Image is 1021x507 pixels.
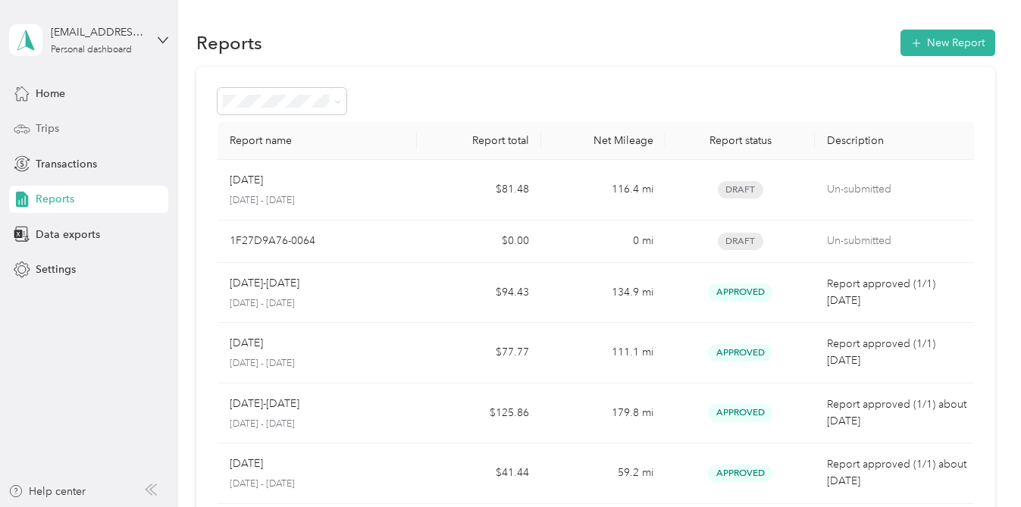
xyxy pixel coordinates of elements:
[230,233,315,249] p: 1F27D9A76-0064
[708,344,772,361] span: Approved
[230,194,405,208] p: [DATE] - [DATE]
[230,172,263,189] p: [DATE]
[36,156,97,172] span: Transactions
[417,443,541,504] td: $41.44
[936,422,1021,507] iframe: Everlance-gr Chat Button Frame
[417,323,541,383] td: $77.77
[36,120,59,136] span: Trips
[230,275,299,292] p: [DATE]-[DATE]
[827,396,969,430] p: Report approved (1/1) about [DATE]
[230,297,405,311] p: [DATE] - [DATE]
[218,122,417,160] th: Report name
[36,86,65,102] span: Home
[36,261,76,277] span: Settings
[417,160,541,221] td: $81.48
[718,233,763,250] span: Draft
[541,263,666,324] td: 134.9 mi
[8,484,86,499] button: Help center
[196,35,262,51] h1: Reports
[541,221,666,263] td: 0 mi
[541,383,666,444] td: 179.8 mi
[827,233,969,249] p: Un-submitted
[718,181,763,199] span: Draft
[541,323,666,383] td: 111.1 mi
[230,477,405,491] p: [DATE] - [DATE]
[541,443,666,504] td: 59.2 mi
[827,456,969,490] p: Report approved (1/1) about [DATE]
[541,122,666,160] th: Net Mileage
[417,383,541,444] td: $125.86
[230,455,263,472] p: [DATE]
[230,418,405,431] p: [DATE] - [DATE]
[708,404,772,421] span: Approved
[417,221,541,263] td: $0.00
[230,396,299,412] p: [DATE]-[DATE]
[708,465,772,482] span: Approved
[230,357,405,371] p: [DATE] - [DATE]
[417,263,541,324] td: $94.43
[827,276,969,309] p: Report approved (1/1) [DATE]
[900,30,995,56] button: New Report
[815,122,981,160] th: Description
[36,227,100,243] span: Data exports
[51,45,132,55] div: Personal dashboard
[51,24,146,40] div: [EMAIL_ADDRESS][DOMAIN_NAME]
[36,191,74,207] span: Reports
[230,335,263,352] p: [DATE]
[827,181,969,198] p: Un-submitted
[708,283,772,301] span: Approved
[827,336,969,369] p: Report approved (1/1) [DATE]
[417,122,541,160] th: Report total
[678,134,803,147] div: Report status
[541,160,666,221] td: 116.4 mi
